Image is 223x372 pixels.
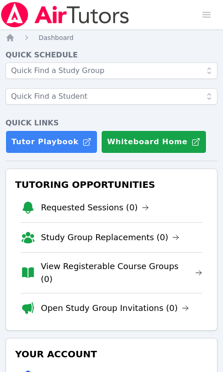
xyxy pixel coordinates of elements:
h3: Your Account [13,346,210,362]
a: View Registerable Course Groups (0) [41,260,202,286]
nav: Breadcrumb [6,33,217,42]
a: Tutor Playbook [6,130,97,153]
h4: Quick Links [6,118,217,129]
a: Open Study Group Invitations (0) [41,302,189,315]
span: Dashboard [39,34,74,41]
button: Whiteboard Home [101,130,206,153]
a: Study Group Replacements (0) [41,231,179,244]
input: Quick Find a Student [6,88,217,105]
input: Quick Find a Study Group [6,62,217,79]
h4: Quick Schedule [6,50,217,61]
a: Dashboard [39,33,74,42]
a: Requested Sessions (0) [41,201,149,214]
h3: Tutoring Opportunities [13,176,210,193]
